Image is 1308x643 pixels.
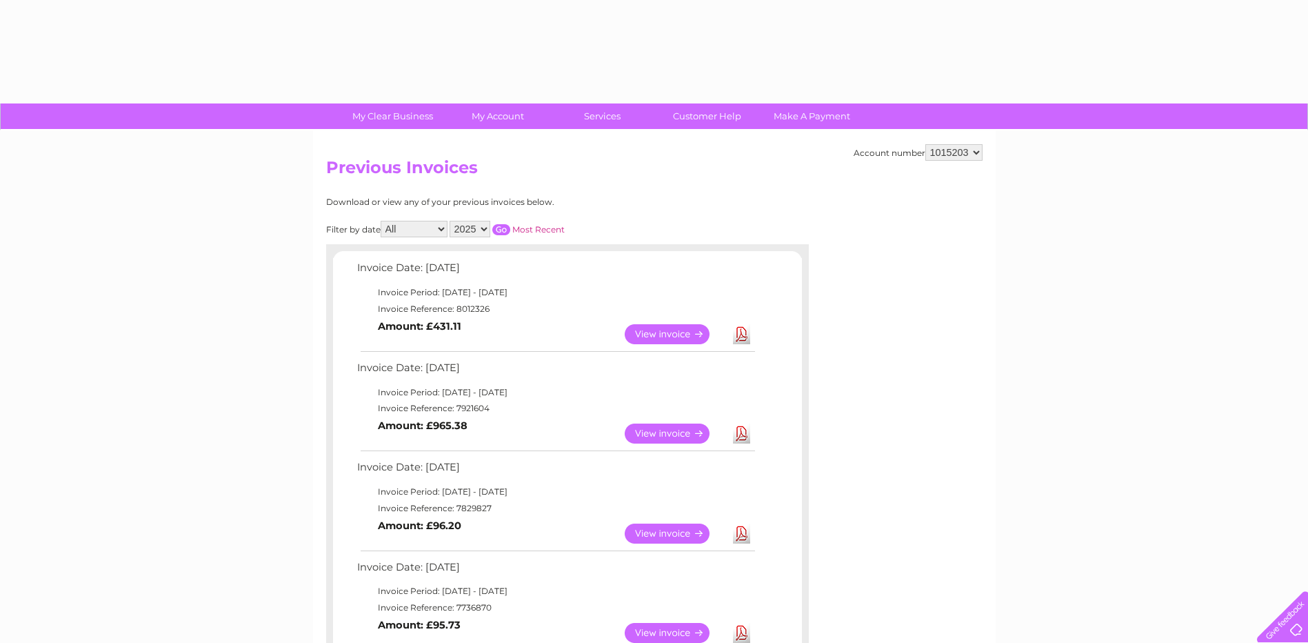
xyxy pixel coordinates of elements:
[354,484,757,500] td: Invoice Period: [DATE] - [DATE]
[378,419,467,432] b: Amount: £965.38
[378,320,461,333] b: Amount: £431.11
[326,158,983,184] h2: Previous Invoices
[326,197,688,207] div: Download or view any of your previous invoices below.
[733,324,750,344] a: Download
[354,284,757,301] td: Invoice Period: [DATE] - [DATE]
[441,103,554,129] a: My Account
[354,558,757,584] td: Invoice Date: [DATE]
[354,301,757,317] td: Invoice Reference: 8012326
[326,221,688,237] div: Filter by date
[354,583,757,600] td: Invoice Period: [DATE] - [DATE]
[625,524,726,544] a: View
[733,524,750,544] a: Download
[354,458,757,484] td: Invoice Date: [DATE]
[625,424,726,444] a: View
[354,600,757,616] td: Invoice Reference: 7736870
[354,259,757,284] td: Invoice Date: [DATE]
[378,520,461,532] b: Amount: £96.20
[354,500,757,517] td: Invoice Reference: 7829827
[378,619,461,631] b: Amount: £95.73
[755,103,869,129] a: Make A Payment
[854,144,983,161] div: Account number
[545,103,659,129] a: Services
[650,103,764,129] a: Customer Help
[733,424,750,444] a: Download
[733,623,750,643] a: Download
[512,224,565,235] a: Most Recent
[625,623,726,643] a: View
[354,384,757,401] td: Invoice Period: [DATE] - [DATE]
[354,400,757,417] td: Invoice Reference: 7921604
[354,359,757,384] td: Invoice Date: [DATE]
[625,324,726,344] a: View
[336,103,450,129] a: My Clear Business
